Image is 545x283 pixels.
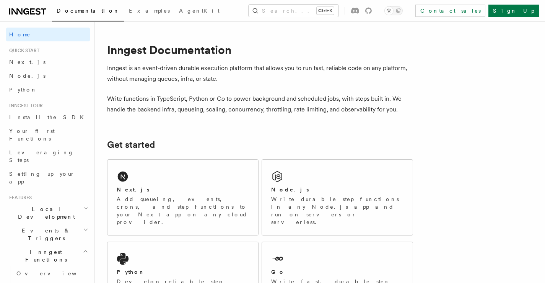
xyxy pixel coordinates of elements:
span: Next.js [9,59,46,65]
a: Documentation [52,2,124,21]
span: Quick start [6,47,39,54]
a: Leveraging Steps [6,146,90,167]
a: AgentKit [174,2,224,21]
span: Node.js [9,73,46,79]
span: Leveraging Steps [9,149,74,163]
h2: Node.js [271,186,309,193]
span: Events & Triggers [6,227,83,242]
span: Documentation [57,8,120,14]
span: Install the SDK [9,114,88,120]
a: Contact sales [415,5,485,17]
span: Local Development [6,205,83,221]
a: Your first Functions [6,124,90,146]
a: Next.jsAdd queueing, events, crons, and step functions to your Next app on any cloud provider. [107,159,259,236]
span: AgentKit [179,8,220,14]
span: Inngest tour [6,103,43,109]
p: Inngest is an event-driven durable execution platform that allows you to run fast, reliable code ... [107,63,413,84]
button: Events & Triggers [6,224,90,245]
p: Write functions in TypeScript, Python or Go to power background and scheduled jobs, with steps bu... [107,93,413,115]
a: Sign Up [488,5,539,17]
button: Local Development [6,202,90,224]
span: Inngest Functions [6,248,83,263]
button: Search...Ctrl+K [249,5,338,17]
h2: Go [271,268,285,276]
a: Overview [13,267,90,280]
a: Node.js [6,69,90,83]
h2: Next.js [117,186,150,193]
a: Examples [124,2,174,21]
a: Setting up your app [6,167,90,188]
span: Overview [16,270,95,276]
h1: Inngest Documentation [107,43,413,57]
span: Python [9,87,37,93]
span: Home [9,31,31,38]
p: Add queueing, events, crons, and step functions to your Next app on any cloud provider. [117,195,249,226]
span: Setting up your app [9,171,75,185]
kbd: Ctrl+K [317,7,334,15]
button: Toggle dark mode [384,6,403,15]
span: Examples [129,8,170,14]
button: Inngest Functions [6,245,90,267]
span: Your first Functions [9,128,55,142]
a: Home [6,28,90,41]
p: Write durable step functions in any Node.js app and run on servers or serverless. [271,195,403,226]
span: Features [6,195,32,201]
a: Install the SDK [6,110,90,124]
a: Next.js [6,55,90,69]
a: Get started [107,139,155,150]
a: Python [6,83,90,97]
h2: Python [117,268,145,276]
a: Node.jsWrite durable step functions in any Node.js app and run on servers or serverless. [262,159,413,236]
